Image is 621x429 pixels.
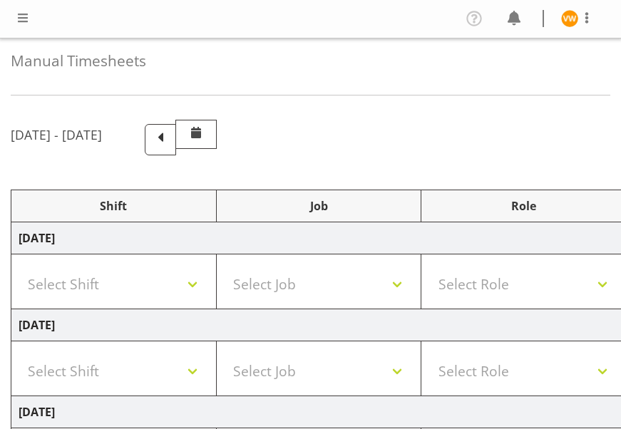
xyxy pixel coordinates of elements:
h5: [DATE] - [DATE] [11,127,102,143]
img: virginia-wheeler11875.jpg [561,10,578,27]
h4: Manual Timesheets [11,53,610,69]
div: Role [428,197,619,214]
div: Shift [19,197,209,214]
div: Job [224,197,414,214]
